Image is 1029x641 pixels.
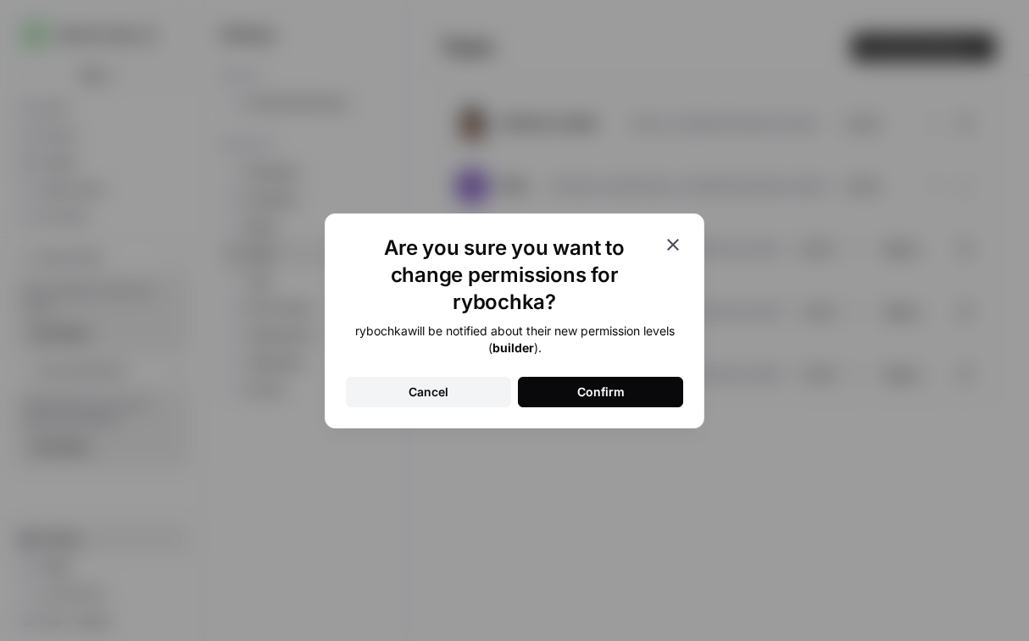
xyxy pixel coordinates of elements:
[492,340,534,355] b: builder
[346,377,511,407] button: Cancel
[577,384,625,401] div: Confirm
[409,384,448,401] div: Cancel
[346,235,663,316] h1: Are you sure you want to change permissions for rybochka?
[518,377,683,407] button: Confirm
[346,323,683,356] div: rybochka will be notified about their new permission levels ( ).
